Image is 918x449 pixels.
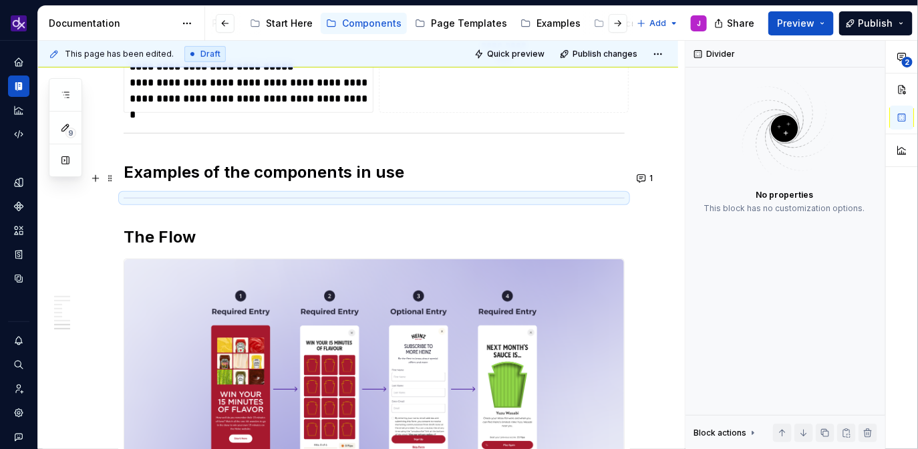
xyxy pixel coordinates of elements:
[727,17,754,30] span: Share
[537,17,581,30] div: Examples
[8,330,29,351] button: Notifications
[8,51,29,73] a: Home
[8,426,29,448] button: Contact support
[8,76,29,97] a: Documentation
[768,11,834,35] button: Preview
[65,128,76,138] span: 9
[704,203,865,214] div: This block has no customization options.
[487,49,545,59] span: Quick preview
[321,13,407,34] a: Components
[8,354,29,376] button: Search ⌘K
[8,196,29,217] a: Components
[200,49,220,59] span: Draft
[556,45,643,63] button: Publish changes
[105,10,522,37] div: Page tree
[49,17,175,30] div: Documentation
[649,18,666,29] span: Add
[756,190,813,200] div: No properties
[8,124,29,145] a: Code automation
[902,57,913,67] span: 2
[8,244,29,265] a: Storybook stories
[649,173,653,184] span: 1
[8,220,29,241] a: Assets
[697,18,701,29] div: J
[8,378,29,400] a: Invite team
[124,162,404,182] strong: Examples of the components in use
[470,45,551,63] button: Quick preview
[515,13,586,34] a: Examples
[573,49,637,59] span: Publish changes
[431,17,507,30] div: Page Templates
[65,49,174,59] span: This page has been edited.
[8,402,29,424] a: Settings
[11,15,27,31] img: 0784b2da-6f85-42e6-8793-4468946223dc.png
[8,172,29,193] a: Design tokens
[694,424,758,442] div: Block actions
[266,17,313,30] div: Start Here
[859,17,893,30] span: Publish
[839,11,913,35] button: Publish
[410,13,512,34] a: Page Templates
[245,13,318,34] a: Start Here
[8,268,29,289] a: Data sources
[708,11,763,35] button: Share
[633,169,659,188] button: 1
[777,17,814,30] span: Preview
[124,227,625,248] h2: The Flow
[8,100,29,121] a: Analytics
[633,14,683,33] button: Add
[342,17,402,30] div: Components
